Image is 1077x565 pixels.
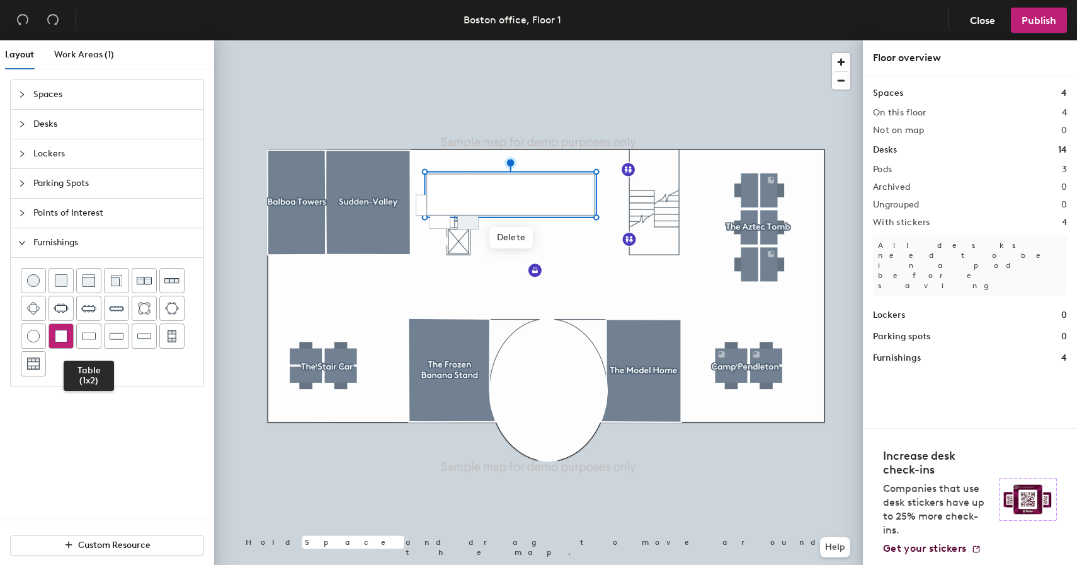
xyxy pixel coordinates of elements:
button: Custom Resource [10,535,204,556]
button: Ten seat table [104,296,129,321]
h1: Spaces [873,86,903,100]
h1: 14 [1058,143,1067,157]
h4: Increase desk check-ins [883,449,991,477]
h1: Parking spots [873,330,930,344]
button: Help [820,537,850,557]
img: Table (1x3) [110,330,123,342]
div: Floor overview [873,50,1067,66]
img: Couch (middle) [83,274,95,287]
p: All desks need to be in a pod before saving [873,235,1067,296]
span: Work Areas (1) [54,49,114,60]
button: Redo (⌘ + ⇧ + Z) [40,8,66,33]
span: Custom Resource [78,540,151,550]
img: Six seat table [54,302,69,315]
h2: With stickers [873,218,930,228]
img: Four seat table [27,302,40,315]
span: collapsed [18,180,26,187]
button: Table (1x2)Table (1x2) [76,323,101,349]
a: Get your stickers [883,542,981,555]
span: collapsed [18,91,26,98]
button: Couch (x3) [159,268,185,293]
span: Desks [33,110,196,139]
button: Stool [21,268,46,293]
span: collapsed [18,120,26,128]
span: Publish [1022,15,1056,26]
button: Couch (x2) [132,268,157,293]
span: Furnishings [33,228,196,257]
img: Six seat booth [27,358,40,370]
h2: 0 [1061,200,1067,210]
h2: Ungrouped [873,200,920,210]
span: Get your stickers [883,542,966,554]
h2: 4 [1062,108,1067,118]
span: Delete [489,227,533,248]
button: Table (1x3) [104,323,129,349]
button: Table (1x1) [48,323,74,349]
img: Couch (x2) [137,273,152,288]
img: Table (1x4) [137,330,151,342]
span: expanded [18,239,26,247]
span: Spaces [33,80,196,109]
span: collapsed [18,150,26,158]
h2: Pods [873,165,892,175]
p: Companies that use desk stickers have up to 25% more check-ins. [883,482,991,537]
span: collapsed [18,209,26,217]
h2: 0 [1061,182,1067,192]
img: Table (round) [27,330,40,342]
img: Sticker logo [999,478,1057,521]
img: Eight seat table [81,301,96,316]
button: Couch (corner) [104,268,129,293]
h1: 0 [1061,330,1067,344]
button: Four seat table [21,296,46,321]
button: Cushion [48,268,74,293]
img: Couch (x3) [164,273,179,288]
h2: On this floor [873,108,926,118]
img: Four seat booth [166,330,178,342]
img: Couch (corner) [110,274,123,287]
h2: 0 [1061,125,1067,136]
h2: 4 [1062,218,1067,228]
h2: Archived [873,182,910,192]
button: Six seat round table [159,296,185,321]
button: Table (round) [21,323,46,349]
h2: 3 [1062,165,1067,175]
button: Six seat booth [21,351,46,376]
button: Four seat round table [132,296,157,321]
span: Parking Spots [33,169,196,198]
h1: Lockers [873,308,905,322]
img: Six seat round table [165,302,179,315]
button: Six seat table [48,296,74,321]
img: Four seat round table [138,302,151,315]
button: Table (1x4) [132,323,157,349]
span: undo [16,13,29,26]
img: Table (1x1) [55,330,67,342]
span: Close [970,15,995,26]
button: Couch (middle) [76,268,101,293]
button: Eight seat table [76,296,101,321]
button: Four seat booth [159,323,185,349]
h1: 4 [1061,86,1067,100]
img: Table (1x2) [82,330,96,342]
span: Points of Interest [33,199,196,228]
h1: 0 [1061,308,1067,322]
span: Layout [5,49,34,60]
h1: 4 [1061,351,1067,365]
button: Publish [1011,8,1067,33]
img: Ten seat table [109,301,124,316]
h2: Not on map [873,125,924,136]
button: Undo (⌘ + Z) [10,8,35,33]
h1: Desks [873,143,897,157]
img: Stool [27,274,40,287]
h1: Furnishings [873,351,921,365]
div: Boston office, Floor 1 [464,12,561,28]
img: Cushion [55,274,67,287]
button: Close [959,8,1006,33]
span: Lockers [33,139,196,168]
